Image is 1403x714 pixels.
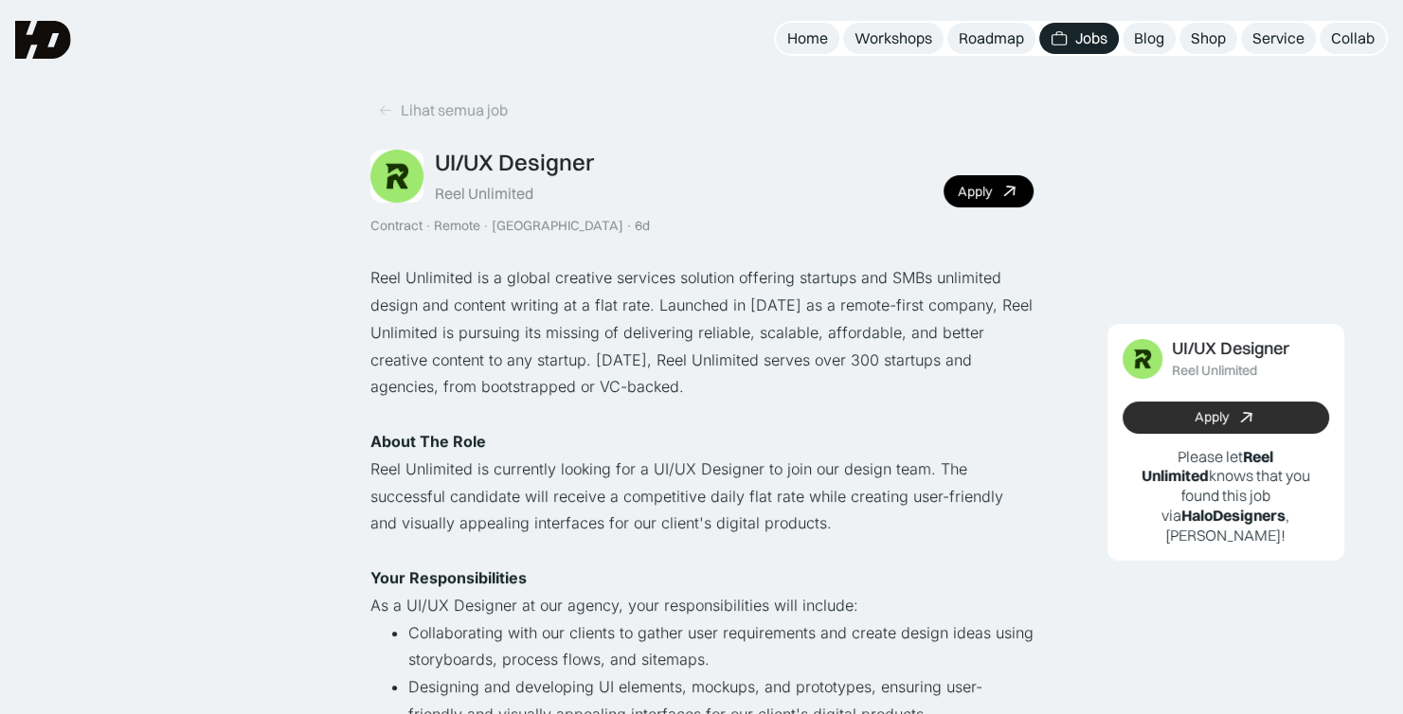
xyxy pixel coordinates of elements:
[1252,28,1304,48] div: Service
[776,23,839,54] a: Home
[1134,28,1164,48] div: Blog
[370,564,1034,592] p: ‍ ‍
[434,218,480,234] div: Remote
[1123,339,1162,379] img: Job Image
[370,537,1034,564] p: ‍
[492,218,623,234] div: [GEOGRAPHIC_DATA]
[1142,447,1274,486] b: Reel Unlimited
[1241,23,1316,54] a: Service
[370,264,1034,401] p: Reel Unlimited is a global creative services solution offering startups and SMBs unlimited design...
[787,28,828,48] div: Home
[625,218,633,234] div: ·
[370,592,1034,619] p: As a UI/UX Designer at our agency, your responsibilities will include:
[370,95,515,126] a: Lihat semua job
[370,568,527,587] strong: Your Responsibilities
[370,428,1034,455] p: ‍ ‍
[1172,363,1257,379] div: Reel Unlimited
[370,455,1034,537] p: Reel Unlimited is currently looking for a UI/UX Designer to join our design team. The successful ...
[435,149,594,176] div: UI/UX Designer
[1320,23,1386,54] a: Collab
[1123,23,1176,54] a: Blog
[635,218,650,234] div: 6d
[435,184,533,204] div: Reel Unlimited
[1039,23,1119,54] a: Jobs
[370,432,486,451] strong: About The Role
[843,23,944,54] a: Workshops
[1195,409,1229,425] div: Apply
[370,218,423,234] div: Contract
[959,28,1024,48] div: Roadmap
[1179,23,1237,54] a: Shop
[482,218,490,234] div: ·
[408,619,1034,674] li: Collaborating with our clients to gather user requirements and create design ideas using storyboa...
[401,100,508,120] div: Lihat semua job
[1172,339,1289,359] div: UI/UX Designer
[947,23,1035,54] a: Roadmap
[370,150,423,203] img: Job Image
[1075,28,1107,48] div: Jobs
[1331,28,1375,48] div: Collab
[424,218,432,234] div: ·
[1191,28,1226,48] div: Shop
[1123,447,1329,545] p: Please let knows that you found this job via , [PERSON_NAME]!
[1123,402,1329,434] a: Apply
[854,28,932,48] div: Workshops
[370,401,1034,428] p: ‍
[958,184,992,200] div: Apply
[1181,506,1286,525] b: HaloDesigners
[944,175,1034,207] a: Apply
